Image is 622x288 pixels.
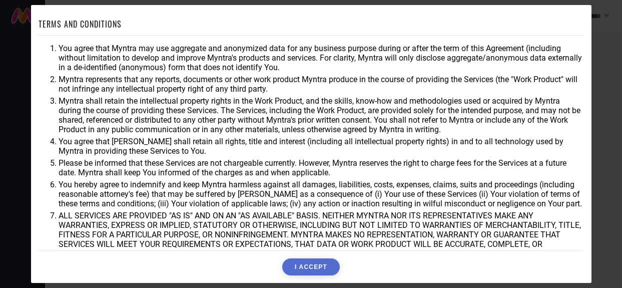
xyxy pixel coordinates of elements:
li: Myntra represents that any reports, documents or other work product Myntra produce in the course ... [59,75,584,94]
li: You agree that Myntra may use aggregate and anonymized data for any business purpose during or af... [59,44,584,72]
li: Myntra shall retain the intellectual property rights in the Work Product, and the skills, know-ho... [59,96,584,134]
li: Please be informed that these Services are not chargeable currently. However, Myntra reserves the... [59,158,584,177]
button: I ACCEPT [282,258,340,275]
li: You agree that [PERSON_NAME] shall retain all rights, title and interest (including all intellect... [59,137,584,156]
li: You hereby agree to indemnify and keep Myntra harmless against all damages, liabilities, costs, e... [59,180,584,208]
li: ALL SERVICES ARE PROVIDED "AS IS" AND ON AN "AS AVAILABLE" BASIS. NEITHER MYNTRA NOR ITS REPRESEN... [59,211,584,258]
h1: TERMS AND CONDITIONS [39,18,122,30]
